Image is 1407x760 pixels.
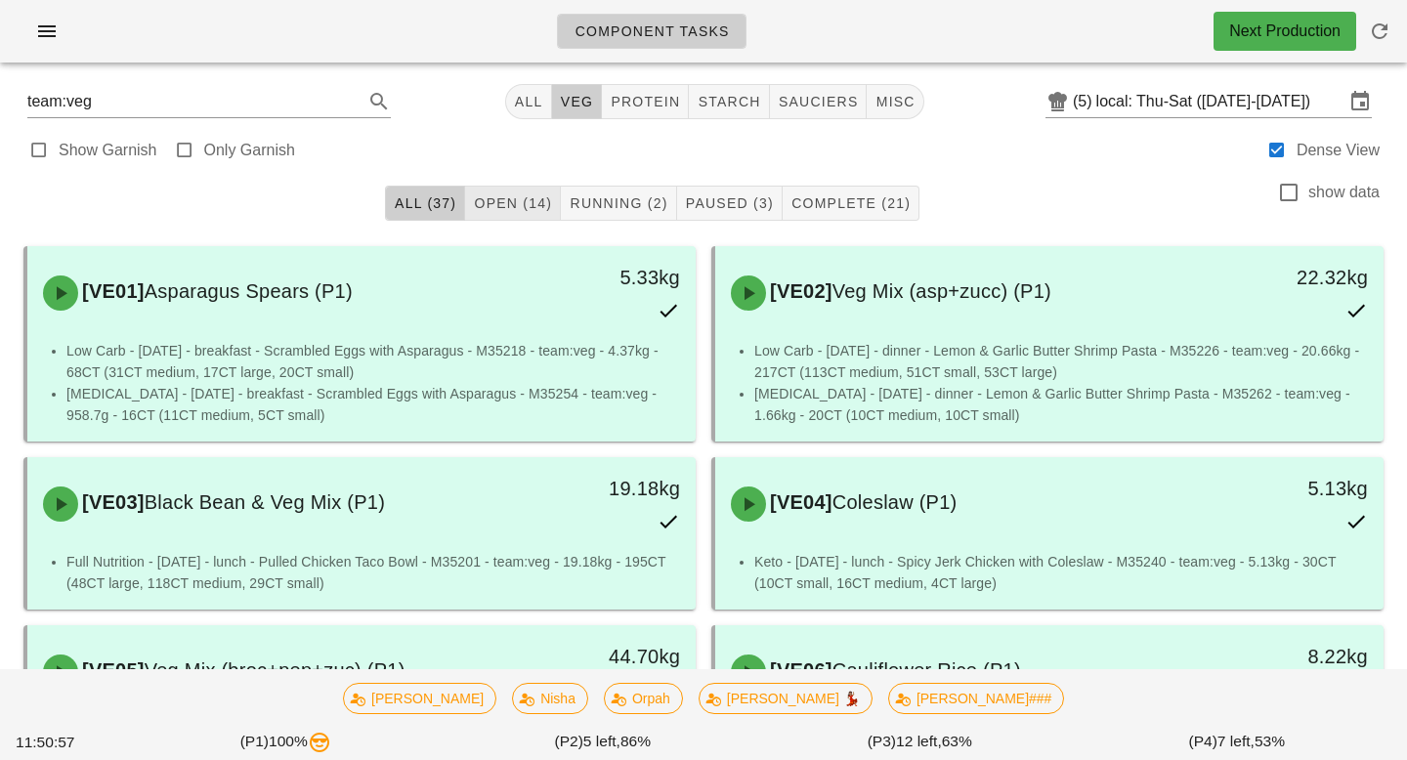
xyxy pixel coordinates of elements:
span: [VE01] [78,280,145,302]
li: Low Carb - [DATE] - dinner - Lemon & Garlic Butter Shrimp Pasta - M35226 - team:veg - 20.66kg - 2... [754,340,1368,383]
span: misc [874,94,915,109]
li: Low Carb - [DATE] - breakfast - Scrambled Eggs with Asparagus - M35218 - team:veg - 4.37kg - 68CT... [66,340,680,383]
button: Paused (3) [677,186,783,221]
label: show data [1308,183,1380,202]
span: Coleslaw (P1) [832,491,958,513]
button: All [505,84,552,119]
li: [MEDICAL_DATA] - [DATE] - dinner - Lemon & Garlic Butter Shrimp Pasta - M35262 - team:veg - 1.66k... [754,383,1368,426]
span: starch [697,94,760,109]
div: 22.32kg [1226,262,1368,293]
span: Orpah [617,684,670,713]
span: Black Bean & Veg Mix (P1) [145,491,385,513]
div: 5.13kg [1226,473,1368,504]
span: veg [560,94,594,109]
span: 5 left, [583,733,620,749]
span: All [514,94,543,109]
div: (P4) 53% [1079,726,1396,758]
span: [PERSON_NAME] [356,684,484,713]
button: veg [552,84,603,119]
button: Complete (21) [783,186,919,221]
span: [VE05] [78,659,145,681]
span: Veg Mix (asp+zucc) (P1) [832,280,1051,302]
span: Cauliflower Rice (P1) [832,659,1021,681]
span: Complete (21) [790,195,911,211]
div: Next Production [1229,20,1341,43]
button: starch [689,84,769,119]
label: Show Garnish [59,141,157,160]
button: Running (2) [561,186,676,221]
li: Full Nutrition - [DATE] - lunch - Pulled Chicken Taco Bowl - M35201 - team:veg - 19.18kg - 195CT ... [66,551,680,594]
span: Asparagus Spears (P1) [145,280,353,302]
span: Running (2) [569,195,667,211]
span: 7 left, [1217,733,1255,749]
div: 8.22kg [1226,641,1368,672]
div: (P3) 63% [761,726,1079,758]
div: 11:50:57 [12,727,127,757]
span: Nisha [525,684,576,713]
span: protein [610,94,680,109]
div: (P2) 86% [445,726,762,758]
span: Paused (3) [685,195,774,211]
span: 12 left, [896,733,942,749]
span: Component Tasks [574,23,729,39]
div: (P1) 100% [127,726,445,758]
div: 44.70kg [538,641,680,672]
label: Only Garnish [204,141,295,160]
span: [VE04] [766,491,832,513]
button: protein [602,84,689,119]
button: sauciers [770,84,868,119]
span: [PERSON_NAME]### [901,684,1052,713]
div: 19.18kg [538,473,680,504]
span: All (37) [394,195,456,211]
span: [VE03] [78,491,145,513]
label: Dense View [1297,141,1380,160]
li: [MEDICAL_DATA] - [DATE] - breakfast - Scrambled Eggs with Asparagus - M35254 - team:veg - 958.7g ... [66,383,680,426]
a: Component Tasks [557,14,746,49]
div: 5.33kg [538,262,680,293]
span: sauciers [778,94,859,109]
span: [PERSON_NAME] 💃🏽 [711,684,860,713]
li: Keto - [DATE] - lunch - Spicy Jerk Chicken with Coleslaw - M35240 - team:veg - 5.13kg - 30CT (10C... [754,551,1368,594]
span: [VE02] [766,280,832,302]
div: (5) [1073,92,1096,111]
span: [VE06] [766,659,832,681]
span: Open (14) [473,195,552,211]
span: Veg Mix (broc+pep+zuc) (P1) [145,659,405,681]
button: misc [867,84,923,119]
button: Open (14) [465,186,561,221]
button: All (37) [385,186,465,221]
